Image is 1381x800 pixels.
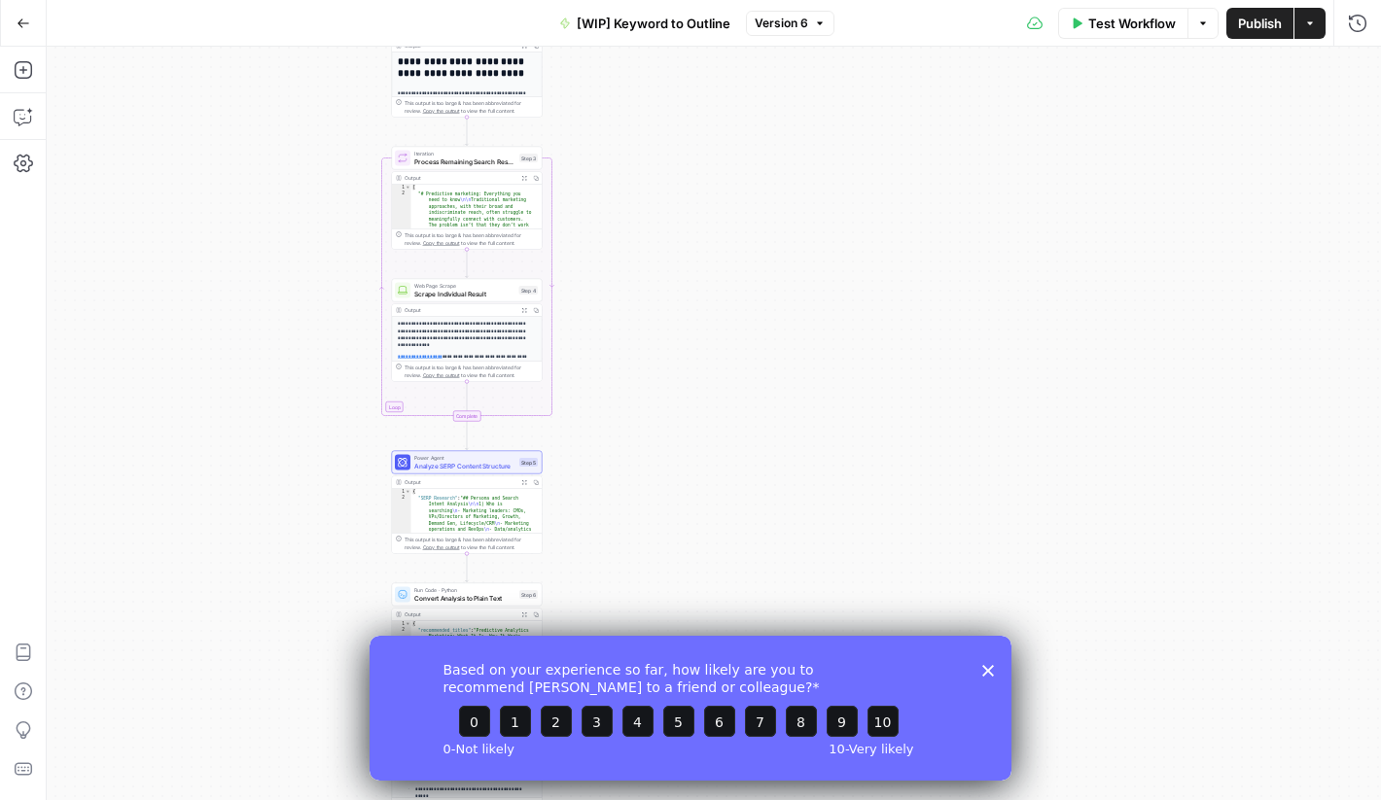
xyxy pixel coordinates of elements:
span: Iteration [414,150,515,157]
button: Version 6 [746,11,834,36]
button: [WIP] Keyword to Outline [548,8,742,39]
div: Step 5 [519,458,538,467]
span: Convert Analysis to Plain Text [414,593,515,603]
span: Toggle code folding, rows 1 through 3 [406,185,411,191]
span: Version 6 [755,15,808,32]
div: Run Code · PythonConvert Analysis to Plain TextStep 6Output{ "recommended_titles":"Predictive Ana... [392,583,543,686]
div: 1 [392,621,411,628]
div: Output [405,174,515,182]
div: Complete [453,411,481,422]
iframe: Survey from AirOps [370,636,1011,781]
span: Copy the output [423,240,460,246]
div: Step 4 [519,286,539,295]
div: This output is too large & has been abbreviated for review. to view the full content. [405,231,538,247]
div: Output [405,610,515,618]
div: Output [405,306,515,314]
g: Edge from step_3 to step_4 [466,250,469,278]
div: Step 3 [519,154,538,162]
g: Edge from step_3-iteration-end to step_5 [466,422,469,450]
div: 1 [392,489,411,496]
button: Publish [1226,8,1293,39]
span: [WIP] Keyword to Outline [577,14,730,33]
span: Test Workflow [1088,14,1176,33]
div: This output is too large & has been abbreviated for review. to view the full content. [405,536,538,551]
span: Copy the output [423,108,460,114]
span: Scrape Individual Result [414,289,515,298]
span: Copy the output [423,372,460,378]
div: 1 [392,185,411,191]
div: This output is too large & has been abbreviated for review. to view the full content. [405,99,538,115]
div: Output [405,478,515,486]
span: Publish [1238,14,1282,33]
div: Complete [392,411,543,422]
span: Copy the output [423,544,460,550]
span: Toggle code folding, rows 1 through 5 [406,621,411,628]
div: 2 [392,627,411,659]
span: Web Page Scrape [414,282,515,290]
span: Toggle code folding, rows 1 through 3 [406,489,411,496]
button: Test Workflow [1058,8,1187,39]
div: Step 6 [519,590,538,599]
g: Edge from step_2 to step_3 [466,118,469,146]
span: Run Code · Python [414,586,515,594]
span: Analyze SERP Content Structure [414,461,515,470]
span: Process Remaining Search Results [414,157,515,166]
div: Power AgentAnalyze SERP Content StructureStep 5Output{ "SERP Research":"## Persona and Search Int... [392,451,543,554]
g: Edge from step_5 to step_6 [466,554,469,582]
span: Power Agent [414,454,515,462]
div: LoopIterationProcess Remaining Search ResultsStep 3Output[ "# Predictive marketing: Everything yo... [392,147,543,250]
div: This output is too large & has been abbreviated for review. to view the full content. [405,364,538,379]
